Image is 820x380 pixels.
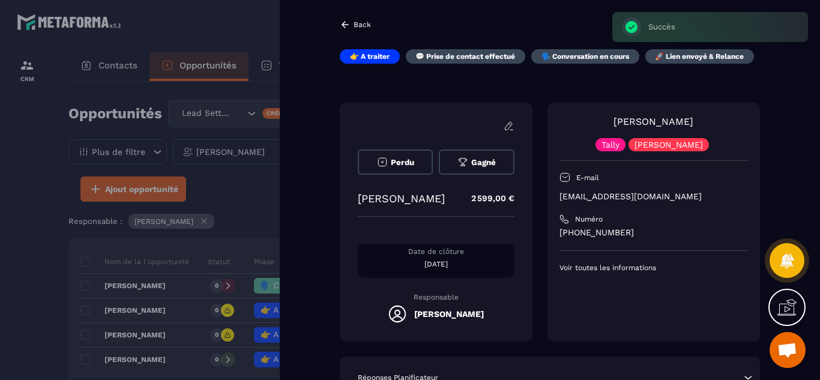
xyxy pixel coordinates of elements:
[576,173,599,182] p: E-mail
[559,191,748,202] p: [EMAIL_ADDRESS][DOMAIN_NAME]
[613,116,693,127] a: [PERSON_NAME]
[414,309,484,319] h5: [PERSON_NAME]
[358,293,514,301] p: Responsable
[601,140,620,149] p: Tally
[354,20,371,29] p: Back
[471,158,496,167] span: Gagné
[391,158,414,167] span: Perdu
[559,227,748,238] p: [PHONE_NUMBER]
[358,192,445,205] p: [PERSON_NAME]
[541,52,629,61] p: 🗣️ Conversation en cours
[575,214,603,224] p: Numéro
[655,52,744,61] p: 🚀 Lien envoyé & Relance
[439,149,514,175] button: Gagné
[559,263,748,273] p: Voir toutes les informations
[358,259,514,269] p: [DATE]
[415,52,515,61] p: 💬 Prise de contact effectué
[459,187,514,210] p: 2 599,00 €
[770,332,806,368] div: Ouvrir le chat
[358,247,514,256] p: Date de clôture
[358,149,433,175] button: Perdu
[635,140,703,149] p: [PERSON_NAME]
[350,52,390,61] p: 👉 A traiter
